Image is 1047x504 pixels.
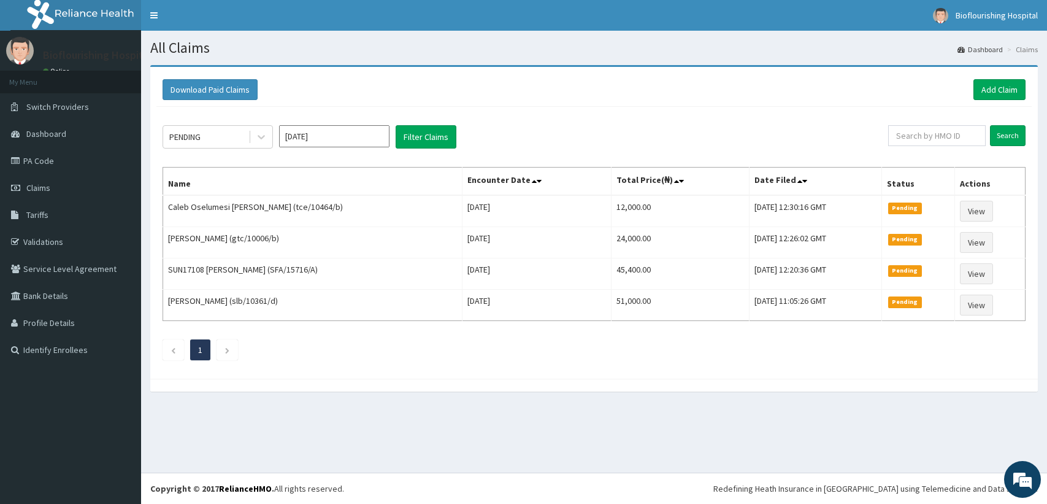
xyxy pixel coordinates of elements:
[462,258,612,290] td: [DATE]
[43,50,152,61] p: Bioflourishing Hospital
[26,128,66,139] span: Dashboard
[163,290,462,321] td: [PERSON_NAME] (slb/10361/d)
[163,195,462,227] td: Caleb Oselumesi [PERSON_NAME] (tce/10464/b)
[611,195,749,227] td: 12,000.00
[888,125,986,146] input: Search by HMO ID
[749,258,882,290] td: [DATE] 12:20:36 GMT
[150,483,274,494] strong: Copyright © 2017 .
[279,125,389,147] input: Select Month and Year
[888,234,922,245] span: Pending
[163,79,258,100] button: Download Paid Claims
[960,232,993,253] a: View
[462,227,612,258] td: [DATE]
[43,67,72,76] a: Online
[169,131,201,143] div: PENDING
[224,344,230,355] a: Next page
[163,258,462,290] td: SUN17108 [PERSON_NAME] (SFA/15716/A)
[611,227,749,258] td: 24,000.00
[396,125,456,149] button: Filter Claims
[960,263,993,284] a: View
[713,483,1038,495] div: Redefining Heath Insurance in [GEOGRAPHIC_DATA] using Telemedicine and Data Science!
[462,168,612,196] th: Encounter Date
[198,344,202,355] a: Page 1 is your current page
[163,168,462,196] th: Name
[171,344,176,355] a: Previous page
[749,290,882,321] td: [DATE] 11:05:26 GMT
[956,10,1038,21] span: Bioflourishing Hospital
[1004,44,1038,55] li: Claims
[882,168,955,196] th: Status
[749,168,882,196] th: Date Filed
[150,40,1038,56] h1: All Claims
[26,209,48,220] span: Tariffs
[960,201,993,222] a: View
[611,258,749,290] td: 45,400.00
[990,125,1026,146] input: Search
[933,8,948,23] img: User Image
[749,195,882,227] td: [DATE] 12:30:16 GMT
[611,290,749,321] td: 51,000.00
[163,227,462,258] td: [PERSON_NAME] (gtc/10006/b)
[888,265,922,276] span: Pending
[888,203,922,214] span: Pending
[888,297,922,308] span: Pending
[6,37,34,64] img: User Image
[141,473,1047,504] footer: All rights reserved.
[960,295,993,316] a: View
[462,195,612,227] td: [DATE]
[26,182,50,193] span: Claims
[26,101,89,112] span: Switch Providers
[955,168,1026,196] th: Actions
[973,79,1026,100] a: Add Claim
[749,227,882,258] td: [DATE] 12:26:02 GMT
[462,290,612,321] td: [DATE]
[219,483,272,494] a: RelianceHMO
[611,168,749,196] th: Total Price(₦)
[957,44,1003,55] a: Dashboard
